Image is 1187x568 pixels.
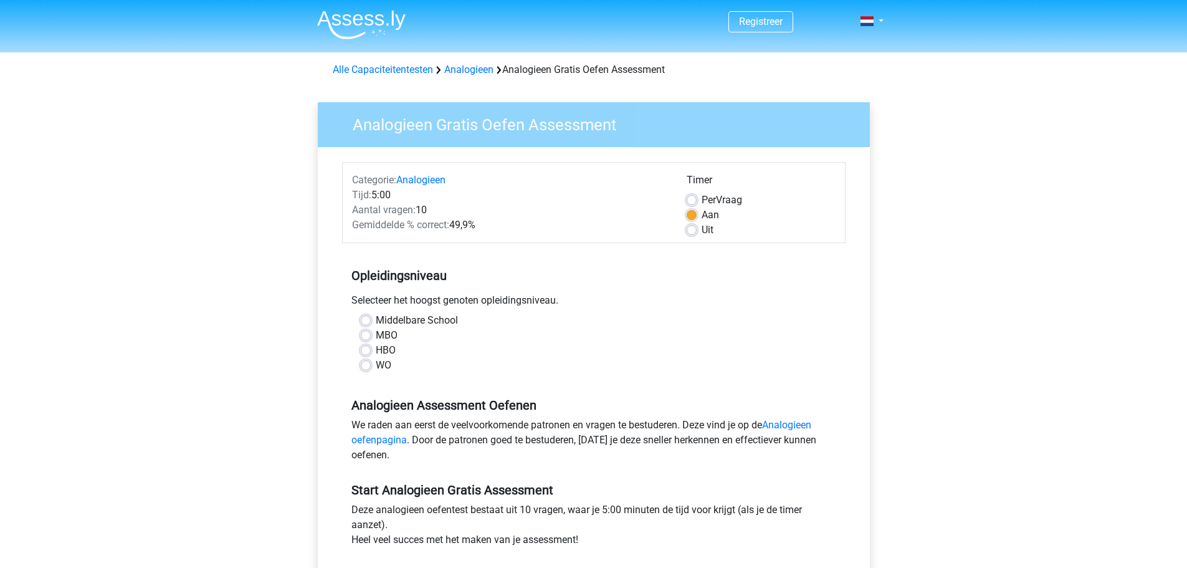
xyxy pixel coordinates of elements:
h5: Start Analogieen Gratis Assessment [351,483,836,498]
label: Uit [702,223,713,238]
span: Tijd: [352,189,371,201]
h5: Analogieen Assessment Oefenen [351,398,836,413]
span: Categorie: [352,174,396,186]
div: Deze analogieen oefentest bestaat uit 10 vragen, waar je 5:00 minuten de tijd voor krijgt (als je... [342,503,846,552]
label: HBO [376,343,396,358]
span: Per [702,194,716,206]
a: Alle Capaciteitentesten [333,64,433,75]
h5: Opleidingsniveau [351,263,836,288]
div: 10 [343,203,677,218]
label: WO [376,358,391,373]
div: We raden aan eerst de veelvoorkomende patronen en vragen te bestuderen. Deze vind je op de . Door... [342,418,846,468]
label: Vraag [702,193,742,208]
span: Gemiddelde % correct: [352,219,449,231]
a: Analogieen [444,64,493,75]
div: Analogieen Gratis Oefen Assessment [328,62,860,77]
div: 5:00 [343,188,677,203]
span: Aantal vragen: [352,204,416,216]
img: Assessly [317,10,406,39]
a: Registreer [739,16,783,27]
h3: Analogieen Gratis Oefen Assessment [338,110,860,135]
label: Aan [702,208,719,223]
div: 49,9% [343,218,677,233]
div: Timer [687,173,836,193]
div: Selecteer het hoogst genoten opleidingsniveau. [342,293,846,313]
label: MBO [376,328,398,343]
label: Middelbare School [376,313,458,328]
a: Analogieen [396,174,446,186]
